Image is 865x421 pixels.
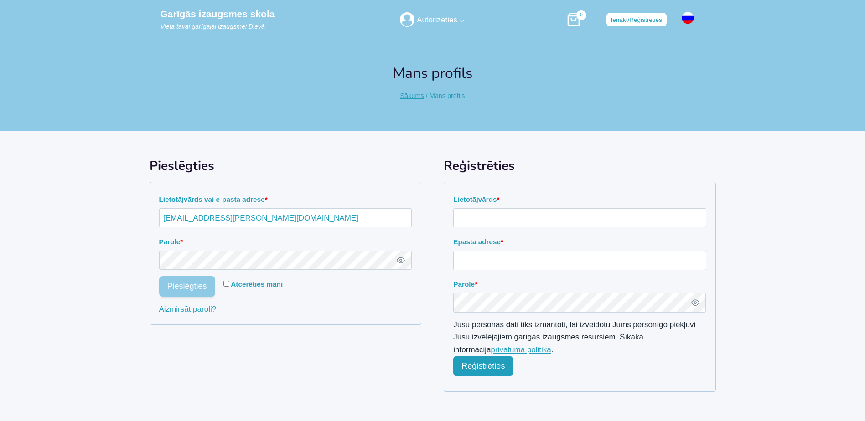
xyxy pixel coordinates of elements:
[491,345,551,354] a: privātuma politika
[565,10,588,29] a: Iepirkšanās ratiņi
[576,10,586,21] span: 0
[400,91,465,101] nav: Breadcrumbs
[159,305,217,313] a: Aizmirsāt paroli?
[159,234,412,251] label: Parole
[426,92,428,99] span: /
[400,92,424,99] a: Sākums
[150,156,421,175] h2: Pieslēgties
[690,298,700,308] button: Show password
[679,12,697,24] img: Russian
[161,22,275,31] p: Vieta tavai garīgajai izaugsmei Dievā
[606,13,667,26] a: Ienākt/Reģistrēties
[223,281,229,287] input: Atcerēties mani
[159,191,412,208] label: Lietotājvārds vai e-pasta adrese
[161,8,275,20] p: Garīgās izaugsmes skola
[453,234,706,251] label: Epasta adrese
[453,191,706,208] label: Lietotājvārds
[453,356,513,376] button: Reģistrēties
[400,8,465,31] button: Child menu of Konts
[231,280,283,288] span: Atcerēties mani
[430,92,465,99] span: Mans profils
[453,276,706,293] label: Parole
[161,8,275,31] a: Garīgās izaugsmes skolaVieta tavai garīgajai izaugsmei Dievā
[444,156,715,175] h2: Reģistrēties
[453,318,706,356] p: Jūsu personas dati tiks izmantoti, lai izveidotu Jums personīgo piekļuvi Jūsu izvēlējajiem garīgā...
[400,8,465,31] nav: Account Menu
[393,62,472,84] h1: Mans profils
[396,255,406,265] button: Show password
[159,276,215,297] button: Pieslēgties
